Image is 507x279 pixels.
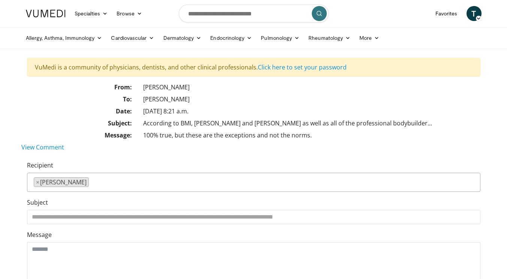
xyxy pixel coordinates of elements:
a: View Comment [21,143,64,151]
dt: Date: [21,107,138,119]
a: Allergy, Asthma, Immunology [21,30,107,45]
a: Dermatology [159,30,206,45]
a: Specialties [70,6,112,21]
label: Subject [27,198,48,207]
dt: To: [21,95,138,107]
a: Endocrinology [206,30,256,45]
a: Click here to set your password [258,63,347,71]
dd: According to BMI, [PERSON_NAME] and [PERSON_NAME] as well as all of the professional bodybuilder... [138,119,486,128]
span: × [36,178,39,187]
dd: [PERSON_NAME] [138,95,486,104]
a: Pulmonology [256,30,304,45]
label: Message [27,230,52,239]
dt: From: [21,83,138,95]
div: VuMedi is a community of physicians, dentists, and other clinical professionals. [27,58,480,77]
dd: 100% true, but these are the exceptions and not the norms. [138,131,486,140]
input: Search topics, interventions [179,5,329,23]
dt: Message: [21,131,138,143]
a: T [467,6,482,21]
dd: [DATE] 8:21 a.m. [138,107,486,116]
dd: [PERSON_NAME] [138,83,486,92]
a: Browse [112,6,147,21]
a: More [355,30,384,45]
img: VuMedi Logo [26,10,66,17]
a: Favorites [431,6,462,21]
li: Elizabeth Pepe [34,177,89,187]
a: Rheumatology [304,30,355,45]
a: Cardiovascular [106,30,159,45]
dt: Subject: [21,119,138,131]
label: Recipient [27,161,53,170]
